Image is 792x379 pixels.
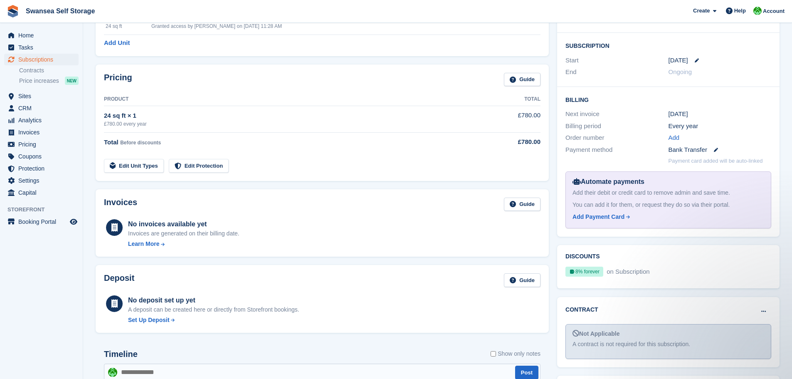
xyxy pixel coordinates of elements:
[669,157,763,165] p: Payment card added will be auto-linked
[18,151,68,162] span: Coupons
[504,273,540,287] a: Guide
[128,229,239,238] div: Invoices are generated on their billing date.
[565,56,668,65] div: Start
[4,187,79,198] a: menu
[572,213,624,221] div: Add Payment Card
[565,95,771,104] h2: Billing
[572,329,764,338] div: Not Applicable
[4,139,79,150] a: menu
[18,114,68,126] span: Analytics
[104,111,474,121] div: 24 sq ft × 1
[565,305,598,314] h2: Contract
[693,7,710,15] span: Create
[18,54,68,65] span: Subscriptions
[4,151,79,162] a: menu
[4,175,79,186] a: menu
[104,73,132,87] h2: Pricing
[22,4,98,18] a: Swansea Self Storage
[18,126,68,138] span: Invoices
[18,42,68,53] span: Tasks
[7,206,83,214] span: Storefront
[669,109,771,119] div: [DATE]
[565,67,668,77] div: End
[572,188,764,197] div: Add their debit or credit card to remove admin and save time.
[572,177,764,187] div: Automate payments
[120,140,161,146] span: Before discounts
[104,273,134,287] h2: Deposit
[565,145,668,155] div: Payment method
[669,56,688,65] time: 2025-10-01 00:00:00 UTC
[474,106,540,132] td: £780.00
[128,305,299,314] p: A deposit can be created here or directly from Storefront bookings.
[605,268,649,275] span: on Subscription
[128,316,170,325] div: Set Up Deposit
[19,67,79,74] a: Contracts
[763,7,785,15] span: Account
[669,133,680,143] a: Add
[18,187,68,198] span: Capital
[128,219,239,229] div: No invoices available yet
[4,30,79,41] a: menu
[4,126,79,138] a: menu
[104,120,474,128] div: £780.00 every year
[572,213,761,221] a: Add Payment Card
[104,139,118,146] span: Total
[565,109,668,119] div: Next invoice
[565,253,771,260] h2: Discounts
[18,139,68,150] span: Pricing
[18,163,68,174] span: Protection
[108,368,117,377] img: Andrew Robbins
[474,137,540,147] div: £780.00
[106,22,151,30] div: 24 sq ft
[104,93,474,106] th: Product
[572,201,764,209] div: You can add it for them, or request they do so via their portal.
[19,76,79,85] a: Price increases NEW
[753,7,762,15] img: Andrew Robbins
[491,349,496,358] input: Show only notes
[491,349,540,358] label: Show only notes
[4,114,79,126] a: menu
[4,216,79,228] a: menu
[504,73,540,87] a: Guide
[104,198,137,211] h2: Invoices
[18,90,68,102] span: Sites
[18,102,68,114] span: CRM
[104,349,138,359] h2: Timeline
[565,41,771,50] h2: Subscription
[104,159,164,173] a: Edit Unit Types
[565,133,668,143] div: Order number
[151,22,495,30] div: Granted access by [PERSON_NAME] on [DATE] 11:28 AM
[128,295,299,305] div: No deposit set up yet
[669,68,692,75] span: Ongoing
[18,175,68,186] span: Settings
[572,340,764,349] div: A contract is not required for this subscription.
[18,30,68,41] span: Home
[4,90,79,102] a: menu
[669,145,771,155] div: Bank Transfer
[474,93,540,106] th: Total
[65,77,79,85] div: NEW
[565,121,668,131] div: Billing period
[19,77,59,85] span: Price increases
[4,163,79,174] a: menu
[669,121,771,131] div: Every year
[504,198,540,211] a: Guide
[69,217,79,227] a: Preview store
[128,240,239,248] a: Learn More
[734,7,746,15] span: Help
[4,42,79,53] a: menu
[104,38,130,48] a: Add Unit
[7,5,19,17] img: stora-icon-8386f47178a22dfd0bd8f6a31ec36ba5ce8667c1dd55bd0f319d3a0aa187defe.svg
[169,159,229,173] a: Edit Protection
[565,267,603,277] div: 8% forever
[18,216,68,228] span: Booking Portal
[128,240,159,248] div: Learn More
[4,102,79,114] a: menu
[4,54,79,65] a: menu
[128,316,299,325] a: Set Up Deposit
